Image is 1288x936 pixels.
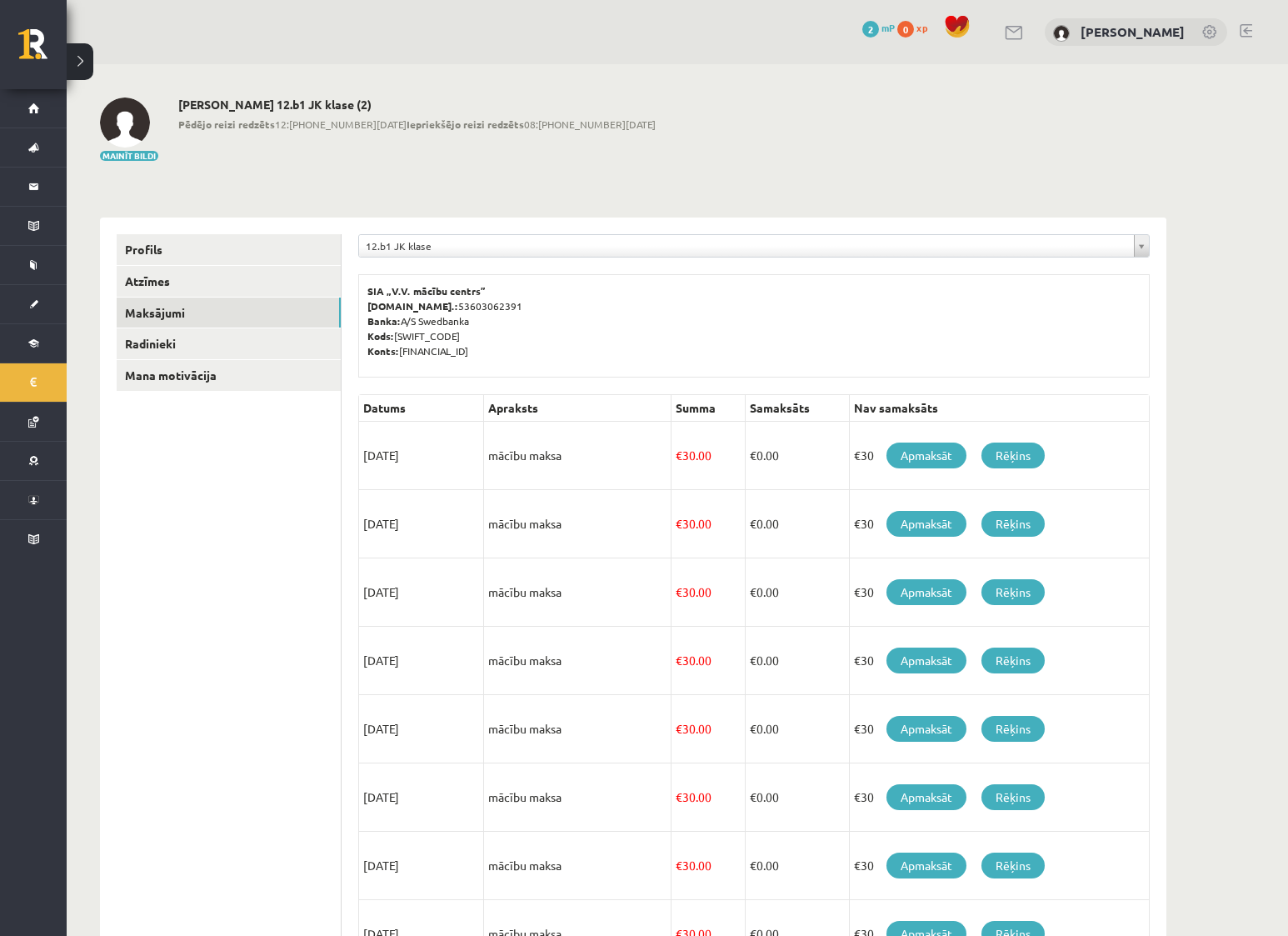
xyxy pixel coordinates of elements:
[886,648,966,673] a: Apmaksāt
[981,443,1045,468] a: Rēķins
[367,344,399,358] b: Konts:
[484,395,671,422] th: Apraksts
[886,716,966,742] a: Apmaksāt
[981,853,1045,878] a: Rēķins
[359,763,484,832] td: [DATE]
[1081,23,1185,40] a: [PERSON_NAME]
[367,314,401,328] b: Banka:
[671,395,746,422] th: Summa
[366,235,1127,257] span: 12.b1 JK klase
[407,118,524,131] b: Iepriekšējo reizi redzēts
[484,763,671,832] td: mācību maksa
[981,716,1045,742] a: Rēķins
[745,490,849,558] td: 0.00
[367,329,394,343] b: Kods:
[750,448,756,463] span: €
[671,490,746,558] td: 30.00
[671,422,746,490] td: 30.00
[484,627,671,695] td: mācību maksa
[117,234,341,265] a: Profils
[100,151,158,161] button: Mainīt bildi
[849,395,1149,422] th: Nav samaksāts
[676,858,682,873] span: €
[750,653,756,668] span: €
[117,328,341,359] a: Radinieki
[367,283,1141,358] p: 53603062391 A/S Swedbanka [SWIFT_CODE] [FINANCIAL_ID]
[671,832,746,900] td: 30.00
[178,118,275,131] b: Pēdējo reizi redzēts
[897,21,936,34] a: 0 xp
[745,558,849,627] td: 0.00
[745,627,849,695] td: 0.00
[484,832,671,900] td: mācību maksa
[862,21,895,34] a: 2 mP
[676,721,682,736] span: €
[117,298,341,328] a: Maksājumi
[484,490,671,558] td: mācību maksa
[676,789,682,804] span: €
[886,443,966,468] a: Apmaksāt
[484,558,671,627] td: mācību maksa
[178,117,656,132] span: 12:[PHONE_NUMBER][DATE] 08:[PHONE_NUMBER][DATE]
[367,299,458,313] b: [DOMAIN_NAME].:
[671,627,746,695] td: 30.00
[359,695,484,763] td: [DATE]
[18,29,67,71] a: Rīgas 1. Tālmācības vidusskola
[671,558,746,627] td: 30.00
[676,448,682,463] span: €
[117,266,341,297] a: Atzīmes
[750,516,756,531] span: €
[981,579,1045,605] a: Rēķins
[849,490,1149,558] td: €30
[849,695,1149,763] td: €30
[849,763,1149,832] td: €30
[849,627,1149,695] td: €30
[981,648,1045,673] a: Rēķins
[886,853,966,878] a: Apmaksāt
[676,516,682,531] span: €
[897,21,914,38] span: 0
[862,21,879,38] span: 2
[671,763,746,832] td: 30.00
[886,511,966,537] a: Apmaksāt
[881,21,895,34] span: mP
[100,98,150,148] img: Nikoletta Gruzdiņa
[484,422,671,490] td: mācību maksa
[359,627,484,695] td: [DATE]
[916,21,927,34] span: xp
[359,832,484,900] td: [DATE]
[671,695,746,763] td: 30.00
[359,490,484,558] td: [DATE]
[745,695,849,763] td: 0.00
[849,422,1149,490] td: €30
[981,511,1045,537] a: Rēķins
[745,422,849,490] td: 0.00
[367,284,487,298] b: SIA „V.V. mācību centrs”
[676,653,682,668] span: €
[750,789,756,804] span: €
[745,395,849,422] th: Samaksāts
[750,721,756,736] span: €
[750,584,756,599] span: €
[359,558,484,627] td: [DATE]
[676,584,682,599] span: €
[745,832,849,900] td: 0.00
[1053,25,1070,42] img: Nikoletta Gruzdiņa
[745,763,849,832] td: 0.00
[981,784,1045,810] a: Rēķins
[117,360,341,391] a: Mana motivācija
[849,558,1149,627] td: €30
[750,858,756,873] span: €
[484,695,671,763] td: mācību maksa
[359,422,484,490] td: [DATE]
[849,832,1149,900] td: €30
[886,579,966,605] a: Apmaksāt
[359,395,484,422] th: Datums
[359,235,1149,257] a: 12.b1 JK klase
[886,784,966,810] a: Apmaksāt
[178,98,656,112] h2: [PERSON_NAME] 12.b1 JK klase (2)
